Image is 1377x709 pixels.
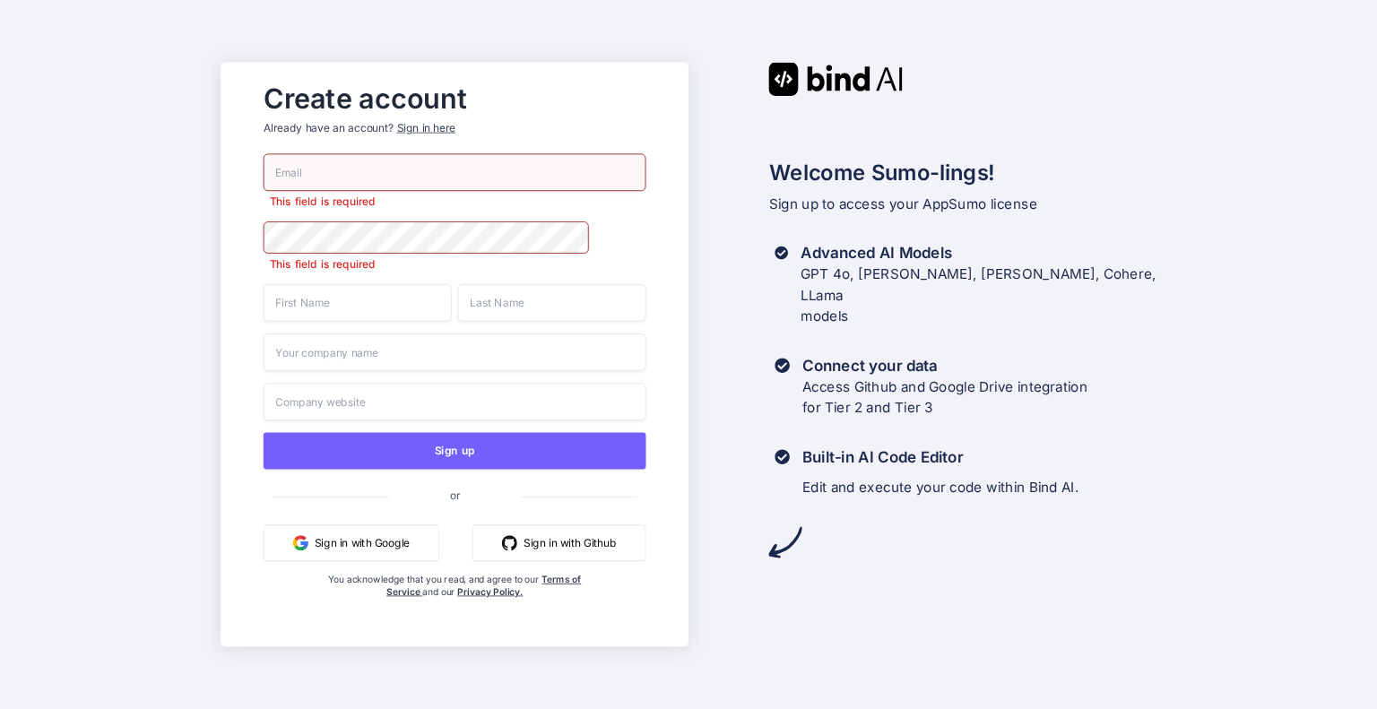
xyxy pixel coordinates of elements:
input: Email [263,154,645,192]
input: Last Name [457,284,645,322]
p: Access Github and Google Drive integration for Tier 2 and Tier 3 [802,376,1087,419]
div: You acknowledge that you read, and agree to our and our [327,574,583,635]
img: google [293,535,308,550]
div: Sign in here [396,120,455,135]
p: This field is required [263,195,645,210]
img: github [502,535,517,550]
img: Bind AI logo [768,63,903,96]
p: Edit and execute your code within Bind AI. [802,477,1078,498]
h2: Welcome Sumo-lings! [768,157,1156,189]
h2: Create account [263,87,645,111]
input: First Name [263,284,451,322]
input: Company website [263,383,645,420]
p: GPT 4o, [PERSON_NAME], [PERSON_NAME], Cohere, LLama models [801,264,1157,327]
h3: Advanced AI Models [801,242,1157,264]
h3: Built-in AI Code Editor [802,446,1078,468]
input: Your company name [263,333,645,371]
button: Sign in with Github [472,524,646,561]
span: or [388,477,520,514]
a: Privacy Policy. [457,585,523,597]
img: arrow [768,525,801,558]
p: Already have an account? [263,120,645,135]
p: Sign up to access your AppSumo license [768,194,1156,215]
a: Terms of Service [386,574,581,597]
p: This field is required [263,256,645,272]
button: Sign in with Google [263,524,438,561]
h3: Connect your data [802,355,1087,376]
button: Sign up [263,432,645,469]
